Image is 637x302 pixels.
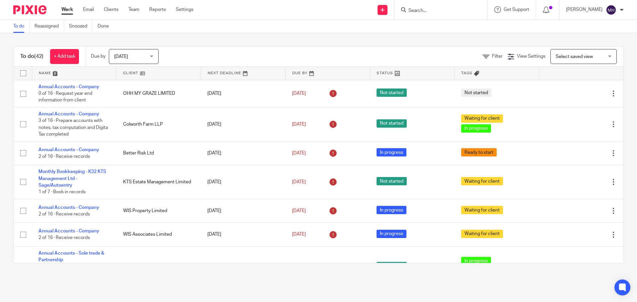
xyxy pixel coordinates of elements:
[83,6,94,13] a: Email
[461,148,497,156] span: Ready to start
[461,124,491,133] span: In progress
[408,8,467,14] input: Search
[38,205,99,210] a: Annual Accounts - Company
[38,212,90,216] span: 2 of 16 · Receive records
[98,20,114,33] a: Done
[116,246,201,287] td: [PERSON_NAME]
[128,6,139,13] a: Team
[176,6,193,13] a: Settings
[13,5,46,14] img: Pixie
[461,206,503,214] span: Waiting for client
[38,91,92,103] span: 0 of 16 · Request year end information from client
[50,49,79,64] a: + Add task
[377,89,407,97] span: Not started
[38,229,99,233] a: Annual Accounts - Company
[116,142,201,165] td: Better Risk Ltd
[461,71,472,75] span: Tags
[292,91,306,96] span: [DATE]
[566,6,602,13] p: [PERSON_NAME]
[38,112,99,116] a: Annual Accounts - Company
[38,148,99,152] a: Annual Accounts - Company
[116,199,201,222] td: WIS Property Limited
[20,53,43,60] h1: To do
[377,230,406,238] span: In progress
[377,262,407,270] span: Not started
[201,246,285,287] td: [DATE]
[461,257,491,265] span: In progress
[116,80,201,107] td: OHH MY GRAZE LIMITED
[461,230,503,238] span: Waiting for client
[201,223,285,246] td: [DATE]
[38,85,99,89] a: Annual Accounts - Company
[69,20,93,33] a: Snoozed
[38,119,108,137] span: 3 of 16 · Prepare accounts with notes, tax computation and Digita Tax completed
[377,177,407,185] span: Not started
[292,122,306,127] span: [DATE]
[461,114,503,123] span: Waiting for client
[38,251,104,262] a: Annual Accounts - Sole trade & Partnership
[377,148,406,156] span: In progress
[61,6,73,13] a: Work
[292,209,306,213] span: [DATE]
[201,107,285,141] td: [DATE]
[292,180,306,184] span: [DATE]
[116,223,201,246] td: WIS Associates Limited
[34,54,43,59] span: (42)
[377,119,407,128] span: Not started
[292,232,306,237] span: [DATE]
[149,6,166,13] a: Reports
[461,89,491,97] span: Not started
[461,177,503,185] span: Waiting for client
[104,6,118,13] a: Clients
[492,54,503,59] span: Filter
[38,154,90,159] span: 2 of 16 · Receive records
[606,5,616,15] img: svg%3E
[292,151,306,155] span: [DATE]
[377,206,406,214] span: In progress
[116,165,201,199] td: KTS Estate Management Limited
[504,7,529,12] span: Get Support
[35,20,64,33] a: Reassigned
[38,190,86,195] span: 1 of 7 · Book in records
[13,20,30,33] a: To do
[556,54,593,59] span: Select saved view
[201,142,285,165] td: [DATE]
[91,53,106,60] p: Due by
[114,54,128,59] span: [DATE]
[201,80,285,107] td: [DATE]
[201,165,285,199] td: [DATE]
[38,169,106,188] a: Monthly Bookkeeping - K32 KTS Management Ltd - Sage/Autoentry
[201,199,285,222] td: [DATE]
[38,236,90,240] span: 2 of 16 · Receive records
[116,107,201,141] td: Colworth Farm LLP
[517,54,545,59] span: View Settings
